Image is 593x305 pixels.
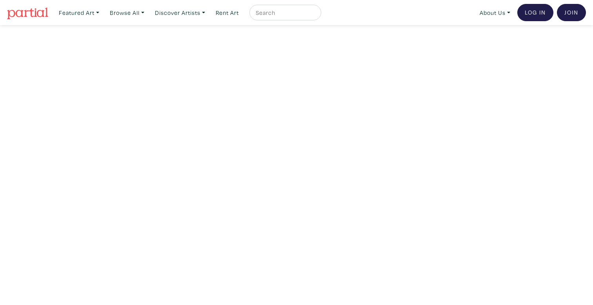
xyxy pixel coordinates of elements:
a: Rent Art [212,5,242,21]
a: Join [557,4,586,21]
input: Search [255,8,314,18]
a: Discover Artists [151,5,209,21]
a: Featured Art [55,5,103,21]
a: About Us [476,5,514,21]
a: Log In [517,4,553,21]
a: Browse All [106,5,148,21]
